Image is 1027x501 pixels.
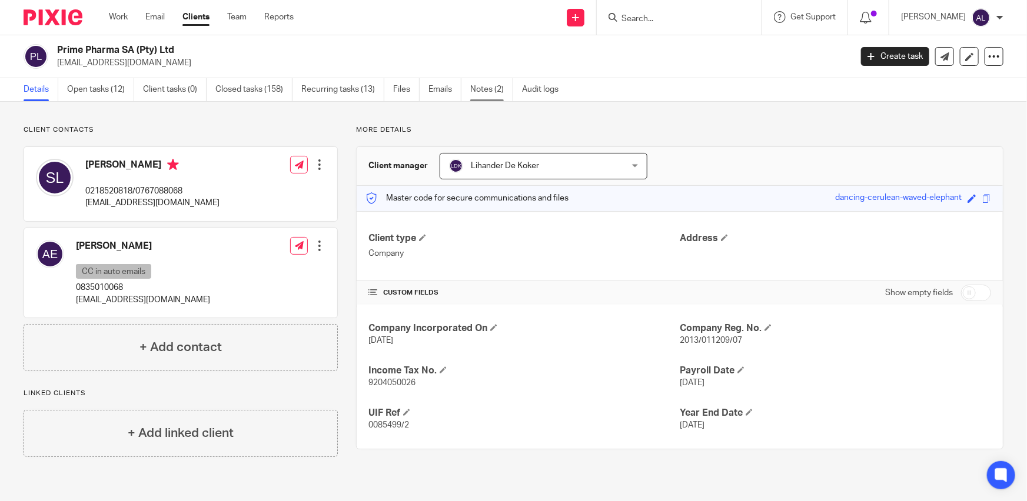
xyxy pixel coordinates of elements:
div: dancing-cerulean-waved-elephant [835,192,962,205]
a: Notes (2) [470,78,513,101]
span: 2013/011209/07 [680,336,742,345]
h4: [PERSON_NAME] [76,240,210,252]
p: [EMAIL_ADDRESS][DOMAIN_NAME] [76,294,210,306]
img: Pixie [24,9,82,25]
h4: + Add contact [139,338,222,356]
span: 9204050026 [368,379,416,387]
h4: Company Incorporated On [368,322,680,335]
a: Email [145,11,165,23]
p: More details [356,125,1003,135]
a: Audit logs [522,78,567,101]
h3: Client manager [368,160,428,172]
a: Work [109,11,128,23]
span: Lihander De Koker [471,162,539,170]
a: Open tasks (12) [67,78,134,101]
a: Team [227,11,247,23]
input: Search [620,14,726,25]
span: [DATE] [680,379,704,387]
a: Files [393,78,420,101]
a: Clients [182,11,210,23]
h4: Year End Date [680,407,991,419]
span: 0085499/2 [368,421,409,429]
h4: Income Tax No. [368,365,680,377]
h4: UIF Ref [368,407,680,419]
a: Client tasks (0) [143,78,207,101]
a: Closed tasks (158) [215,78,293,101]
h4: Company Reg. No. [680,322,991,335]
p: Client contacts [24,125,338,135]
span: Get Support [790,13,836,21]
h4: Payroll Date [680,365,991,377]
p: 0835010068 [76,282,210,293]
p: CC in auto emails [76,264,151,279]
i: Primary [167,159,179,171]
p: [PERSON_NAME] [901,11,966,23]
label: Show empty fields [885,287,953,299]
a: Details [24,78,58,101]
span: [DATE] [680,421,704,429]
img: svg%3E [36,159,74,196]
p: [EMAIL_ADDRESS][DOMAIN_NAME] [85,197,220,209]
p: Linked clients [24,389,338,398]
span: [DATE] [368,336,393,345]
p: Company [368,248,680,259]
img: svg%3E [449,159,463,173]
a: Emails [428,78,461,101]
h4: Client type [368,232,680,245]
h4: CUSTOM FIELDS [368,288,680,298]
a: Reports [264,11,294,23]
img: svg%3E [36,240,64,268]
img: svg%3E [24,44,48,69]
img: svg%3E [972,8,991,27]
p: [EMAIL_ADDRESS][DOMAIN_NAME] [57,57,843,69]
a: Recurring tasks (13) [301,78,384,101]
a: Create task [861,47,929,66]
h2: Prime Pharma SA (Pty) Ltd [57,44,686,56]
h4: + Add linked client [128,424,234,442]
h4: [PERSON_NAME] [85,159,220,173]
p: Master code for secure communications and files [365,192,569,204]
h4: Address [680,232,991,245]
p: 0218520818/0767088068 [85,185,220,197]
